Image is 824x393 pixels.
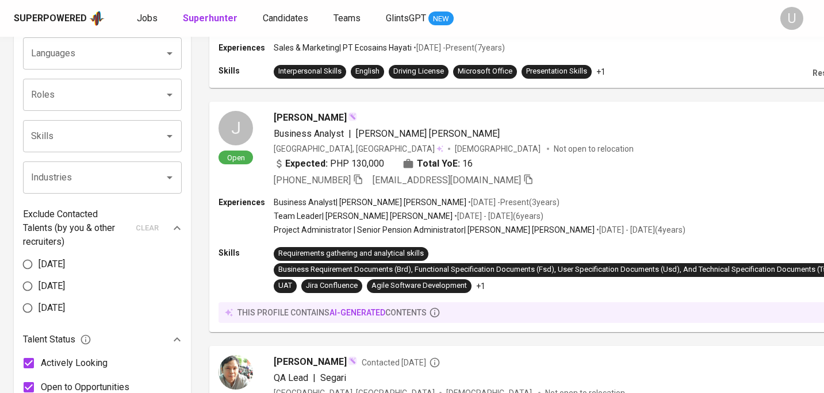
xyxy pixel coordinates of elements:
span: QA Lead [274,372,308,383]
p: Business Analyst | [PERSON_NAME] [PERSON_NAME] [274,196,466,208]
div: U [780,7,803,30]
span: Segari [320,372,346,383]
div: J [219,111,253,145]
p: • [DATE] - Present ( 3 years ) [466,196,559,208]
span: | [348,127,351,141]
span: NEW [428,13,454,25]
p: Exclude Contacted Talents (by you & other recruiters) [23,207,129,249]
span: Business Analyst [274,128,344,139]
p: • [DATE] - Present ( 7 years ) [412,42,505,53]
img: magic_wand.svg [348,112,357,121]
div: Requirements gathering and analytical skills [278,248,424,259]
p: Not open to relocation [554,143,634,155]
span: Talent Status [23,333,91,346]
div: UAT [278,280,292,291]
span: [PERSON_NAME] [274,111,347,125]
span: Candidates [263,13,308,24]
span: Teams [334,13,361,24]
span: [PERSON_NAME] [274,355,347,369]
button: Open [162,87,178,103]
span: [DATE] [39,279,65,293]
svg: By Batam recruiter [429,357,440,368]
span: [DATE] [39,257,65,271]
p: Skills [219,247,274,259]
p: +1 [476,280,485,292]
img: magic_wand.svg [348,356,357,365]
p: • [DATE] - [DATE] ( 6 years ) [453,210,543,222]
span: [DEMOGRAPHIC_DATA] [455,143,542,155]
b: Total YoE: [417,157,460,171]
span: AI-generated [329,308,385,317]
div: Superpowered [14,12,87,25]
a: GlintsGPT NEW [386,11,454,26]
img: eba9f01603ec3e5285c25b75238c2092.png [219,355,253,390]
span: GlintsGPT [386,13,426,24]
img: app logo [89,10,105,27]
b: Expected: [285,157,328,171]
div: [GEOGRAPHIC_DATA], [GEOGRAPHIC_DATA] [274,143,443,155]
p: Sales & Marketing | PT Ecosains Hayati [274,42,412,53]
span: [PHONE_NUMBER] [274,175,351,186]
p: Project Administrator | Senior Pension Administrator | [PERSON_NAME] [PERSON_NAME] [274,224,595,236]
a: Teams [334,11,363,26]
span: [PERSON_NAME] [PERSON_NAME] [356,128,500,139]
button: Open [162,45,178,61]
button: Open [162,169,178,186]
span: Contacted [DATE] [362,357,440,368]
div: Agile Software Development [371,280,467,291]
div: Microsoft Office [458,66,512,77]
p: this profile contains contents [237,307,427,318]
p: • [DATE] - [DATE] ( 4 years ) [595,224,685,236]
button: Open [162,128,178,144]
span: Open [223,153,250,163]
span: [EMAIL_ADDRESS][DOMAIN_NAME] [373,175,521,186]
span: Jobs [137,13,158,24]
span: | [313,371,316,385]
span: Actively Looking [41,356,108,370]
p: +1 [596,66,605,78]
div: PHP 130,000 [274,157,384,171]
p: Experiences [219,196,274,208]
p: Skills [219,65,274,76]
a: Candidates [263,11,311,26]
b: Superhunter [183,13,237,24]
p: Experiences [219,42,274,53]
div: Exclude Contacted Talents (by you & other recruiters)clear [23,207,182,249]
div: Presentation Skills [526,66,587,77]
div: Interpersonal Skills [278,66,342,77]
div: Driving License [393,66,444,77]
a: Superhunter [183,11,240,26]
div: Talent Status [23,328,182,351]
p: Team Leader | [PERSON_NAME] [PERSON_NAME] [274,210,453,222]
div: English [355,66,380,77]
a: Jobs [137,11,160,26]
span: [DATE] [39,301,65,315]
a: Superpoweredapp logo [14,10,105,27]
span: 16 [462,157,473,171]
div: Jira Confluence [306,280,358,291]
